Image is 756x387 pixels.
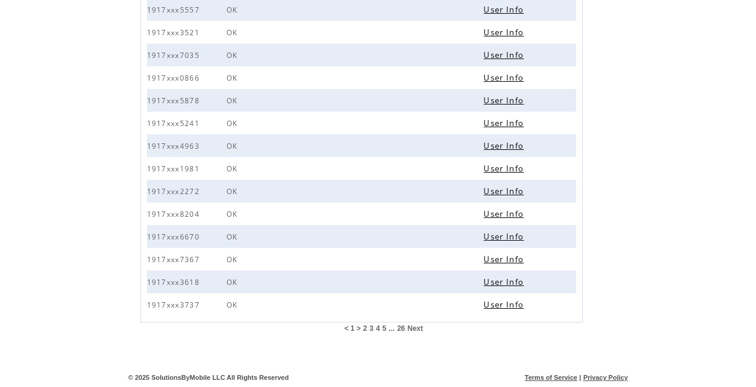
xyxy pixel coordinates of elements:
[147,5,203,15] span: 1917xxx5557
[147,118,203,128] span: 1917xxx5241
[147,164,203,174] span: 1917xxx1981
[147,254,203,265] span: 1917xxx7367
[147,232,203,242] span: 1917xxx6670
[227,277,241,287] span: OK
[483,231,524,242] a: User Info
[382,324,387,333] a: 5
[483,72,524,83] a: User Info
[128,374,289,381] span: © 2025 SolutionsByMobile LLC All Rights Reserved
[227,232,241,242] span: OK
[227,209,241,219] span: OK
[483,4,524,15] a: User Info
[363,324,368,333] a: 2
[483,299,524,310] a: User Info
[147,209,203,219] span: 1917xxx8204
[227,5,241,15] span: OK
[147,96,203,106] span: 1917xxx5878
[147,186,203,196] span: 1917xxx2272
[344,324,360,333] span: < 1 >
[147,300,203,310] span: 1917xxx3737
[483,140,524,151] a: User Info
[227,50,241,60] span: OK
[227,164,241,174] span: OK
[483,95,524,106] a: User Info
[227,73,241,83] span: OK
[227,96,241,106] span: OK
[483,163,524,174] a: User Info
[227,27,241,38] span: OK
[147,73,203,83] span: 1917xxx0866
[525,374,577,381] a: Terms of Service
[397,324,405,333] a: 26
[408,324,423,333] a: Next
[227,254,241,265] span: OK
[483,254,524,265] a: User Info
[227,186,241,196] span: OK
[227,300,241,310] span: OK
[483,277,524,287] a: User Info
[483,50,524,60] a: User Info
[147,141,203,151] span: 1917xxx4963
[147,277,203,287] span: 1917xxx3618
[483,208,524,219] a: User Info
[147,50,203,60] span: 1917xxx7035
[483,186,524,196] a: User Info
[579,374,581,381] span: |
[369,324,374,333] a: 3
[227,118,241,128] span: OK
[483,118,524,128] a: User Info
[483,27,524,38] a: User Info
[376,324,380,333] a: 4
[147,27,203,38] span: 1917xxx3521
[388,324,394,333] span: ...
[583,374,628,381] a: Privacy Policy
[227,141,241,151] span: OK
